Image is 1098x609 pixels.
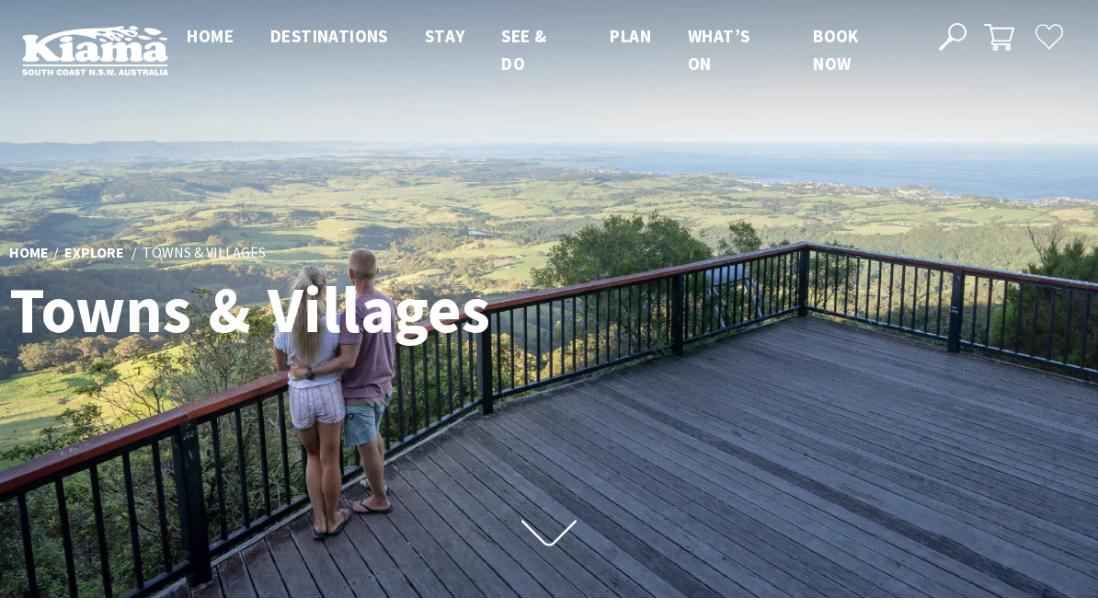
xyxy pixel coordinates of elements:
a: Home [9,243,49,263]
h1: Towns & Villages [9,274,529,345]
span: Home [187,25,234,47]
span: Stay [425,25,465,47]
li: Towns & Villages [143,241,266,265]
nav: Main Menu [168,22,918,78]
span: Book now [813,25,859,75]
img: Kiama Logo [22,25,168,75]
span: Destinations [270,25,388,47]
span: Plan [610,25,651,47]
span: What’s On [688,25,749,75]
a: Explore [64,243,124,263]
span: See & Do [501,25,546,75]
